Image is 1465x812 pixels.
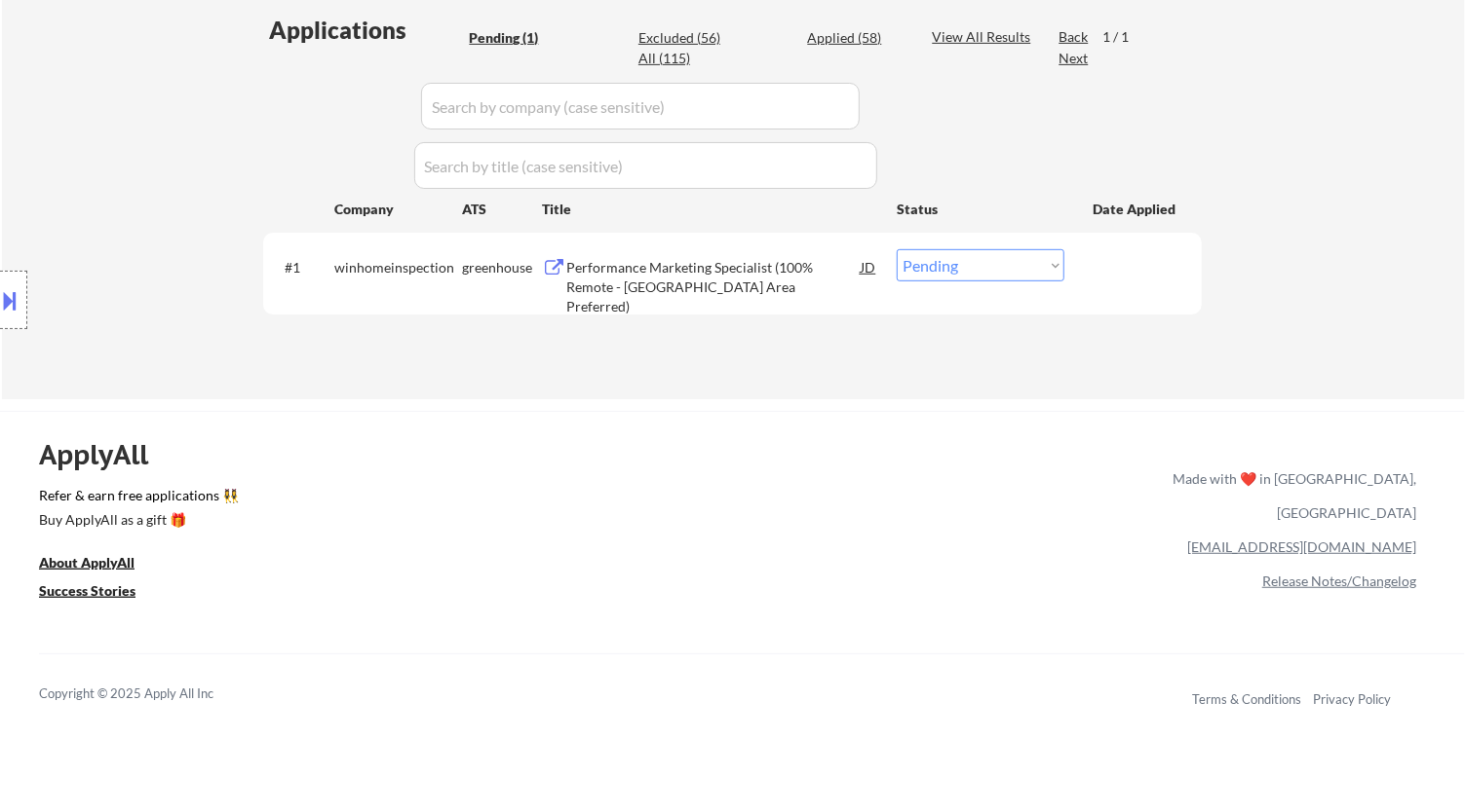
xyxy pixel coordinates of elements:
a: Buy ApplyAll as a gift 🎁 [39,509,234,534]
div: greenhouse [462,258,542,277]
div: Applications [269,18,462,42]
a: About ApplyAll [39,552,162,576]
div: Company [334,200,462,219]
div: Next [1059,49,1090,68]
u: Success Stories [39,582,135,599]
a: Release Notes/Changelog [1262,572,1416,589]
div: Pending (1) [469,28,566,48]
div: winhomeinspection [334,258,462,277]
div: Buy ApplyAll as a gift 🎁 [39,513,234,527]
a: [EMAIL_ADDRESS][DOMAIN_NAME] [1187,538,1416,555]
input: Search by company (case sensitive) [421,83,860,129]
div: Date Applied [1093,200,1178,219]
a: Privacy Policy [1313,691,1391,707]
div: Back [1059,27,1090,47]
div: Performance Marketing Specialist (100% Remote - [GEOGRAPHIC_DATA] Area Preferred) [566,258,861,315]
div: ATS [462,200,542,219]
div: Status [897,191,1064,226]
div: Made with ❤️ in [GEOGRAPHIC_DATA], [GEOGRAPHIC_DATA] [1165,461,1416,530]
div: JD [859,249,878,284]
div: Excluded (56) [638,28,736,48]
div: Title [542,200,878,219]
div: 1 / 1 [1102,27,1147,47]
a: Terms & Conditions [1192,691,1301,707]
u: About ApplyAll [39,554,135,571]
input: Search by title (case sensitive) [414,142,877,189]
a: Success Stories [39,580,162,605]
div: View All Results [932,27,1036,47]
div: Applied (58) [807,28,905,48]
div: All (115) [638,49,736,68]
a: Refer & earn free applications 👯‍♀️ [39,489,765,509]
div: Copyright © 2025 Apply All Inc [39,684,263,704]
